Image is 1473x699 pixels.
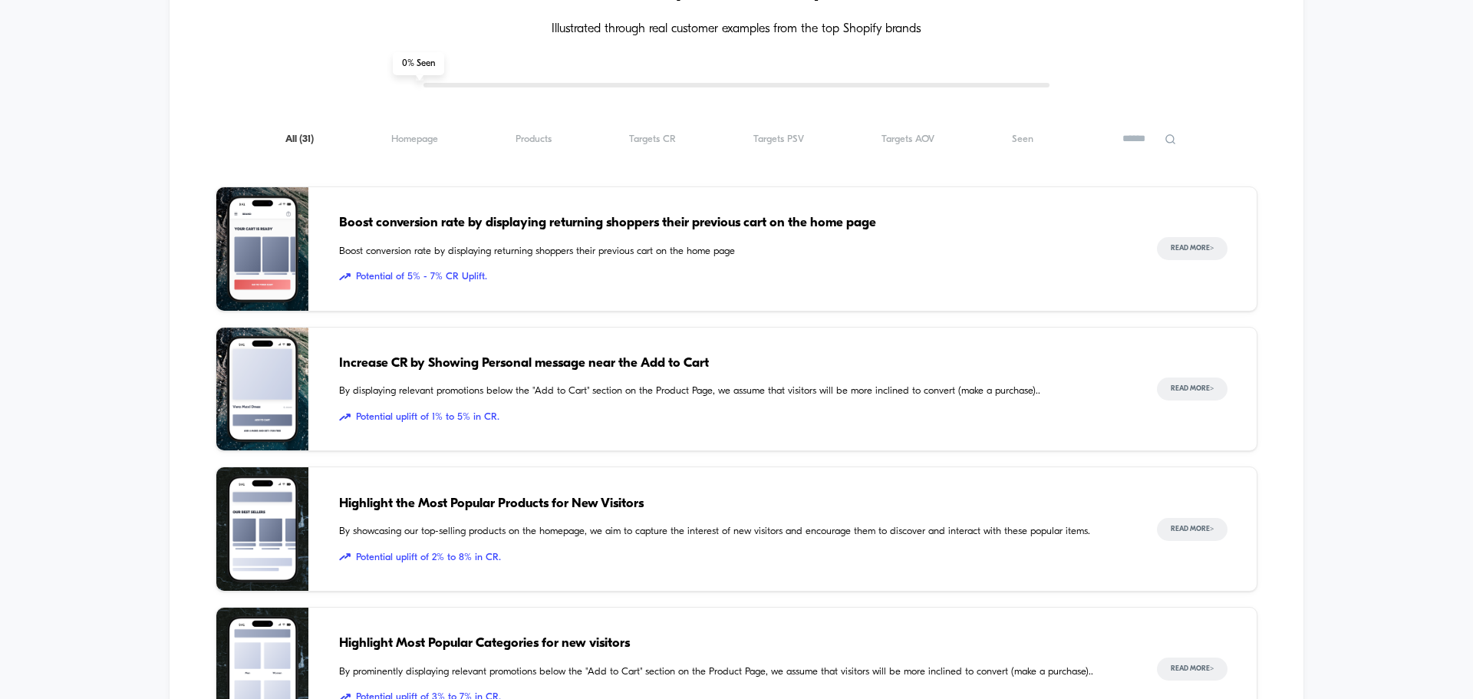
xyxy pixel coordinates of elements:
[339,244,1126,259] span: Boost conversion rate by displaying returning shoppers their previous cart on the home page
[339,550,1126,565] span: Potential uplift of 2% to 8% in CR.
[216,328,308,451] img: By displaying relevant promotions below the "Add to Cart" section on the Product Page, we assume ...
[1012,134,1033,145] span: Seen
[216,187,308,311] img: Boost conversion rate by displaying returning shoppers their previous cart on the home page
[339,494,1126,514] span: Highlight the Most Popular Products for New Visitors
[339,410,1126,425] span: Potential uplift of 1% to 5% in CR.
[8,391,32,415] button: Play, NEW DEMO 2025-VEED.mp4
[339,384,1126,399] span: By displaying relevant promotions below the "Add to Cart" section on the Product Page, we assume ...
[1157,237,1227,260] button: Read More>
[1157,518,1227,541] button: Read More>
[299,134,314,144] span: ( 31 )
[753,134,804,145] span: Targets PSV
[285,134,314,145] span: All
[358,193,394,230] button: Play, NEW DEMO 2025-VEED.mp4
[339,524,1126,539] span: By showcasing our top-selling products on the homepage, we aim to capture the interest of new vis...
[641,396,687,410] input: Volume
[881,134,934,145] span: Targets AOV
[339,664,1126,680] span: By prominently displaying relevant promotions below the "Add to Cart" section on the Product Page...
[216,22,1257,37] h4: Illustrated through real customer examples from the top Shopify brands
[393,52,444,75] span: 0 % Seen
[532,394,568,411] div: Current time
[629,134,676,145] span: Targets CR
[216,467,308,591] img: By showcasing our top-selling products on the homepage, we aim to capture the interest of new vis...
[12,370,743,384] input: Seek
[1157,378,1227,401] button: Read More>
[339,213,1126,233] span: Boost conversion rate by displaying returning shoppers their previous cart on the home page
[339,634,1126,654] span: Highlight Most Popular Categories for new visitors
[339,354,1126,374] span: Increase CR by Showing Personal message near the Add to Cart
[339,269,1126,285] span: Potential of 5% - 7% CR Uplift.
[516,134,552,145] span: Products
[1157,658,1227,681] button: Read More>
[570,394,611,411] div: Duration
[391,134,438,145] span: Homepage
